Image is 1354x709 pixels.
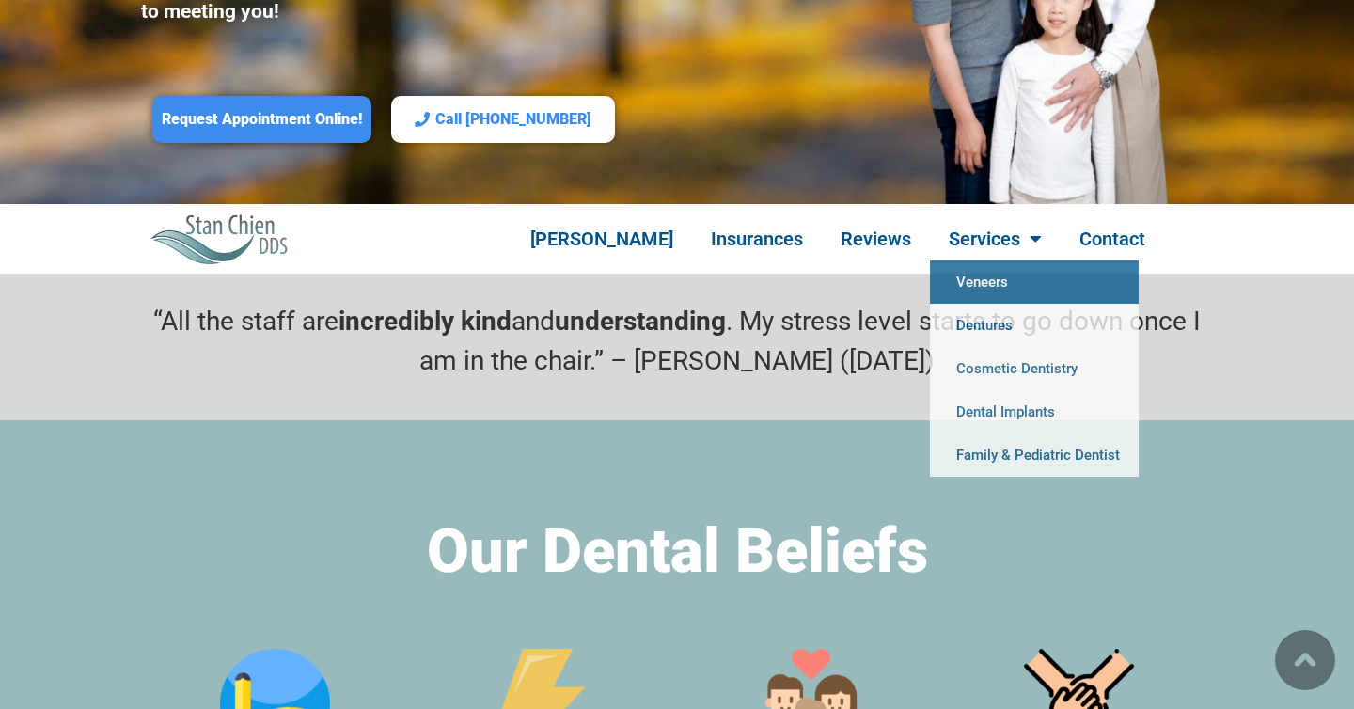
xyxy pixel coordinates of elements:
[152,96,371,144] a: Request Appointment Online!
[930,217,1061,260] a: Services
[338,306,512,337] strong: incredibly kind
[930,433,1139,477] a: Family & Pediatric Dentist
[472,217,1204,260] nav: Menu
[512,217,692,260] a: [PERSON_NAME]
[150,213,290,263] img: Stan Chien DDS Best Irvine Dentist Logo
[930,347,1139,390] a: Cosmetic Dentistry
[555,306,726,337] strong: understanding
[692,217,822,260] a: Insurances
[435,110,591,130] span: Call [PHONE_NUMBER]
[930,390,1139,433] a: Dental Implants
[141,514,1213,588] h2: Our Dental Beliefs
[391,96,615,144] a: Call [PHONE_NUMBER]
[1061,217,1164,260] a: Contact
[162,110,362,130] span: Request Appointment Online!
[930,260,1139,304] a: Veneers
[930,304,1139,347] a: Dentures
[141,302,1213,381] p: “All the staff are and . My stress level starts to go down once I am in the chair.” – [PERSON_NAM...
[822,217,930,260] a: Reviews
